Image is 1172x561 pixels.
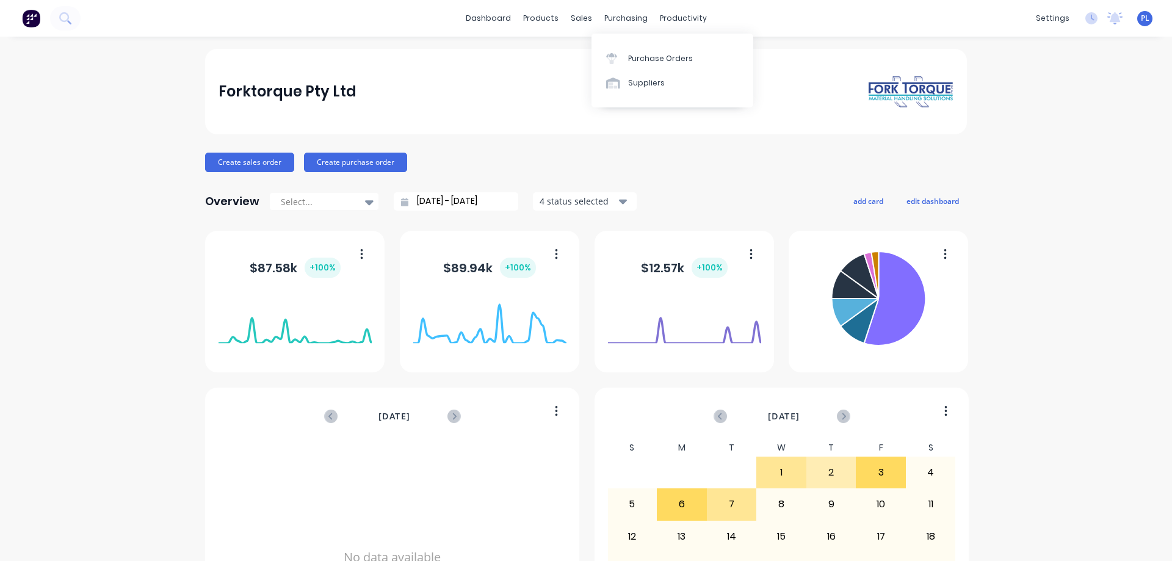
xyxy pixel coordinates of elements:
[856,439,906,457] div: F
[906,439,956,457] div: S
[1141,13,1149,24] span: PL
[692,258,728,278] div: + 100 %
[205,153,294,172] button: Create sales order
[1030,9,1076,27] div: settings
[628,53,693,64] div: Purchase Orders
[304,153,407,172] button: Create purchase order
[856,457,905,488] div: 3
[608,521,657,552] div: 12
[22,9,40,27] img: Factory
[657,489,706,519] div: 6
[250,258,341,278] div: $ 87.58k
[657,439,707,457] div: M
[756,439,806,457] div: W
[540,195,617,208] div: 4 status selected
[517,9,565,27] div: products
[757,521,806,552] div: 15
[899,193,967,209] button: edit dashboard
[533,192,637,211] button: 4 status selected
[768,410,800,423] span: [DATE]
[591,71,753,95] a: Suppliers
[608,489,657,519] div: 5
[707,521,756,552] div: 14
[205,189,259,214] div: Overview
[707,439,757,457] div: T
[856,521,905,552] div: 17
[807,521,856,552] div: 16
[807,457,856,488] div: 2
[641,258,728,278] div: $ 12.57k
[500,258,536,278] div: + 100 %
[657,521,706,552] div: 13
[443,258,536,278] div: $ 89.94k
[707,489,756,519] div: 7
[757,489,806,519] div: 8
[460,9,517,27] a: dashboard
[654,9,713,27] div: productivity
[628,78,665,89] div: Suppliers
[305,258,341,278] div: + 100 %
[378,410,410,423] span: [DATE]
[806,439,856,457] div: T
[856,489,905,519] div: 10
[906,489,955,519] div: 11
[757,457,806,488] div: 1
[845,193,891,209] button: add card
[607,439,657,457] div: S
[591,46,753,70] a: Purchase Orders
[565,9,598,27] div: sales
[906,457,955,488] div: 4
[598,9,654,27] div: purchasing
[868,75,953,109] img: Forktorque Pty Ltd
[906,521,955,552] div: 18
[807,489,856,519] div: 9
[219,79,356,104] div: Forktorque Pty Ltd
